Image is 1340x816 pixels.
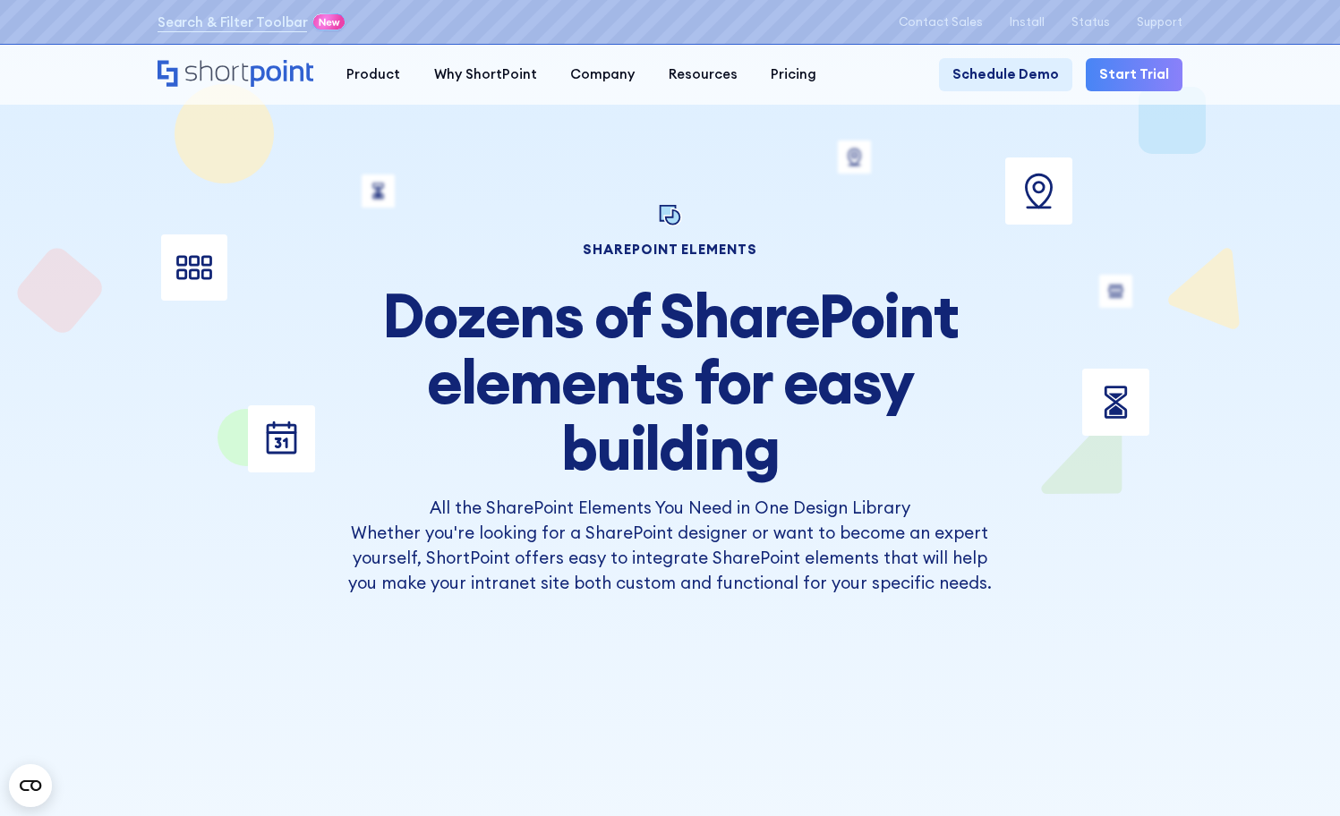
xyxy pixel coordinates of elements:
a: Search & Filter Toolbar [158,13,308,32]
div: Pricing [771,64,816,84]
a: Start Trial [1086,58,1182,91]
div: Company [570,64,635,84]
a: Schedule Demo [939,58,1072,91]
button: Open CMP widget [9,764,52,807]
div: Resources [669,64,738,84]
h3: All the SharePoint Elements You Need in One Design Library [338,495,1002,520]
a: Product [330,58,417,91]
a: Home [158,60,313,89]
a: Company [553,58,651,91]
h1: SHAREPOINT ELEMENTS [338,243,1002,255]
div: Product [346,64,400,84]
h2: Dozens of SharePoint elements for easy building [338,283,1002,481]
iframe: Chat Widget [1018,608,1340,816]
a: Support [1137,15,1182,29]
a: Contact Sales [899,15,983,29]
a: Pricing [754,58,832,91]
a: Resources [652,58,754,91]
p: Whether you're looking for a SharePoint designer or want to become an expert yourself, ShortPoint... [338,520,1002,595]
a: Install [1010,15,1045,29]
a: Status [1071,15,1110,29]
div: Why ShortPoint [434,64,537,84]
a: Why ShortPoint [417,58,553,91]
